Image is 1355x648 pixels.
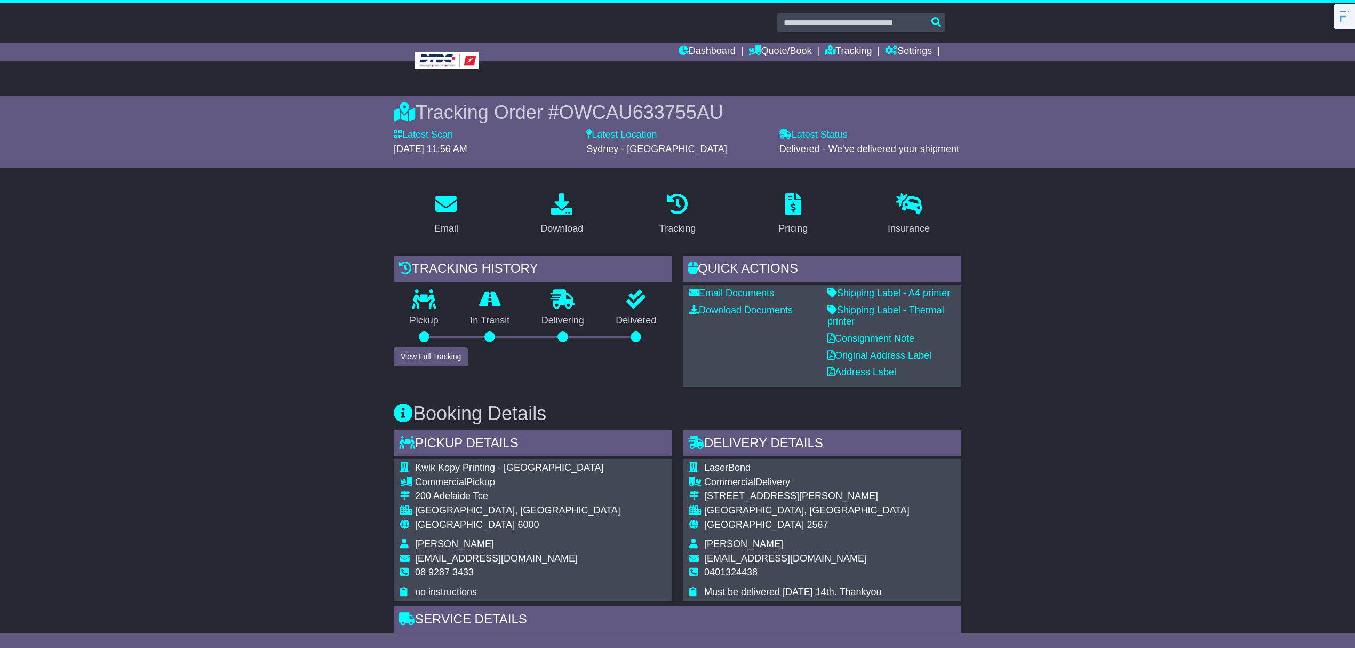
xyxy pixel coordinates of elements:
[779,129,848,141] label: Latest Status
[748,43,811,61] a: Quote/Book
[394,606,961,635] div: Service Details
[704,519,804,530] span: [GEOGRAPHIC_DATA]
[415,567,474,578] span: 08 9287 3433
[771,189,815,240] a: Pricing
[683,430,961,459] div: Delivery Details
[704,491,910,502] div: [STREET_ADDRESS][PERSON_NAME]
[704,587,882,597] span: Must be delivered [DATE] 14th. Thankyou
[779,144,959,154] span: Delivered - We've delivered your shipment
[415,539,494,549] span: [PERSON_NAME]
[394,315,455,327] p: Pickup
[689,305,793,315] a: Download Documents
[888,222,930,236] div: Insurance
[415,477,620,488] div: Pickup
[827,350,931,361] a: Original Address Label
[415,462,603,473] span: Kwik Kopy Printing - [GEOGRAPHIC_DATA]
[827,288,950,298] a: Shipping Label - A4 printer
[704,553,867,564] span: [EMAIL_ADDRESS][DOMAIN_NAME]
[825,43,872,61] a: Tracking
[586,129,657,141] label: Latest Location
[455,315,526,327] p: In Transit
[394,129,453,141] label: Latest Scan
[394,347,468,366] button: View Full Tracking
[415,587,477,597] span: no instructions
[415,491,620,502] div: 200 Adelaide Tce
[689,288,774,298] a: Email Documents
[679,43,736,61] a: Dashboard
[704,477,910,488] div: Delivery
[434,222,458,236] div: Email
[517,519,539,530] span: 6000
[427,189,465,240] a: Email
[704,567,758,578] span: 0401324438
[885,43,932,61] a: Settings
[415,477,466,487] span: Commercial
[415,505,620,517] div: [GEOGRAPHIC_DATA], [GEOGRAPHIC_DATA]
[652,189,703,240] a: Tracking
[415,519,515,530] span: [GEOGRAPHIC_DATA]
[704,477,755,487] span: Commercial
[600,315,673,327] p: Delivered
[827,367,896,377] a: Address Label
[683,256,961,285] div: Quick Actions
[415,553,578,564] span: [EMAIL_ADDRESS][DOMAIN_NAME]
[704,462,751,473] span: LaserBond
[827,333,914,344] a: Consignment Note
[827,305,944,327] a: Shipping Label - Thermal printer
[704,505,910,517] div: [GEOGRAPHIC_DATA], [GEOGRAPHIC_DATA]
[586,144,727,154] span: Sydney - [GEOGRAPHIC_DATA]
[704,539,783,549] span: [PERSON_NAME]
[525,315,600,327] p: Delivering
[394,101,961,124] div: Tracking Order #
[778,222,808,236] div: Pricing
[533,189,590,240] a: Download
[540,222,583,236] div: Download
[394,403,961,424] h3: Booking Details
[659,222,696,236] div: Tracking
[807,519,828,530] span: 2567
[881,189,937,240] a: Insurance
[394,430,672,459] div: Pickup Details
[394,144,467,154] span: [DATE] 11:56 AM
[559,101,723,123] span: OWCAU633755AU
[394,256,672,285] div: Tracking history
